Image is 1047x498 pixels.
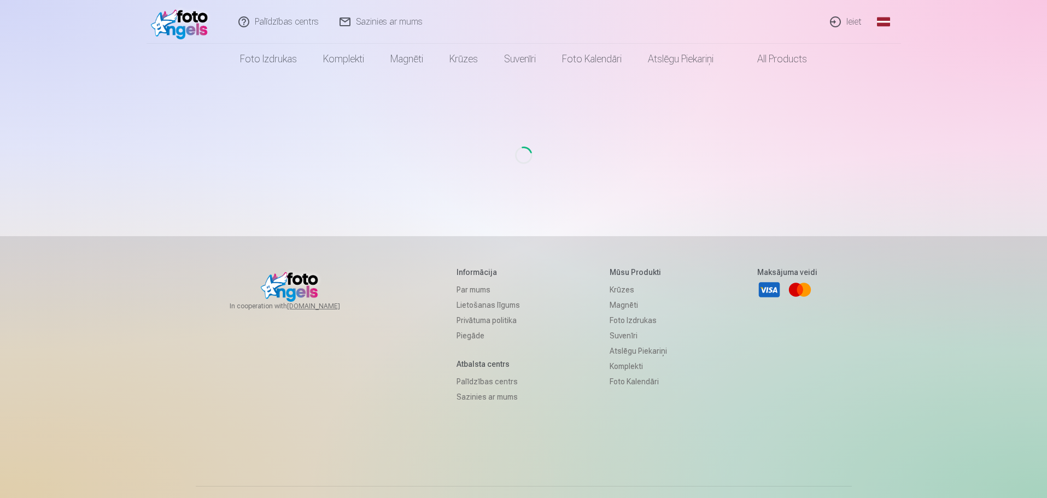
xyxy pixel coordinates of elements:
a: Lietošanas līgums [457,297,520,313]
h5: Mūsu produkti [610,267,667,278]
a: Suvenīri [491,44,549,74]
a: Komplekti [610,359,667,374]
a: Foto kalendāri [610,374,667,389]
span: In cooperation with [230,302,366,310]
a: Atslēgu piekariņi [635,44,727,74]
h5: Maksājuma veidi [757,267,817,278]
a: Magnēti [377,44,436,74]
a: Foto izdrukas [227,44,310,74]
img: /fa1 [151,4,214,39]
a: Visa [757,278,781,302]
a: All products [727,44,820,74]
a: Privātuma politika [457,313,520,328]
a: Magnēti [610,297,667,313]
a: Suvenīri [610,328,667,343]
a: [DOMAIN_NAME] [287,302,366,310]
a: Foto izdrukas [610,313,667,328]
a: Sazinies ar mums [457,389,520,405]
h5: Atbalsta centrs [457,359,520,370]
a: Piegāde [457,328,520,343]
a: Mastercard [788,278,812,302]
a: Par mums [457,282,520,297]
a: Palīdzības centrs [457,374,520,389]
h5: Informācija [457,267,520,278]
a: Atslēgu piekariņi [610,343,667,359]
a: Krūzes [436,44,491,74]
a: Foto kalendāri [549,44,635,74]
a: Komplekti [310,44,377,74]
a: Krūzes [610,282,667,297]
